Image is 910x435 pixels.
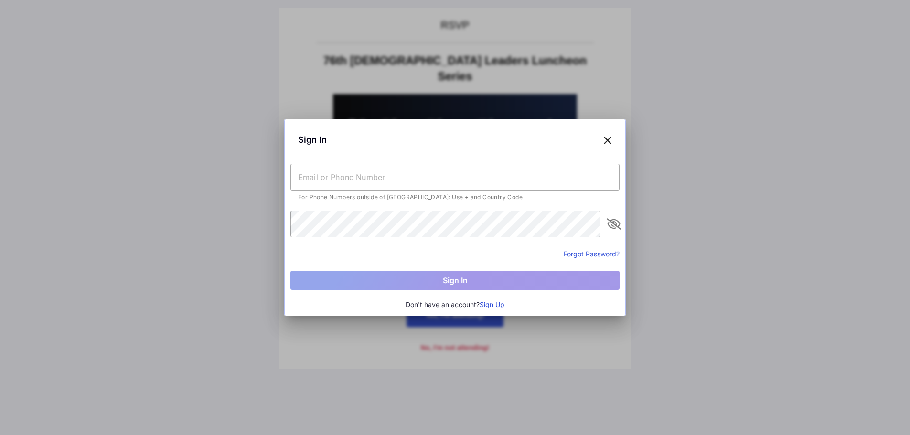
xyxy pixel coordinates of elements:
span: Sign In [298,133,327,146]
button: Sign Up [480,299,504,310]
i: appended action [608,218,620,230]
button: Forgot Password? [564,249,620,259]
div: For Phone Numbers outside of [GEOGRAPHIC_DATA]: Use + and Country Code [298,194,612,200]
div: Don't have an account? [290,299,620,310]
input: Email or Phone Number [290,164,620,191]
button: Sign In [290,271,620,290]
